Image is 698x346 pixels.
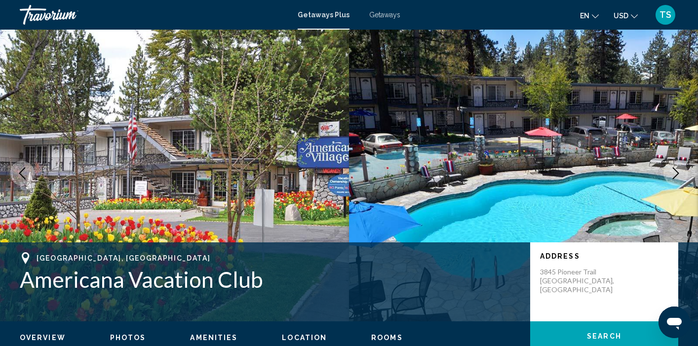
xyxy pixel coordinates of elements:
[614,12,628,20] span: USD
[659,307,690,338] iframe: Button to launch messaging window
[614,8,638,23] button: Change currency
[540,252,668,260] p: Address
[20,267,520,292] h1: Americana Vacation Club
[190,334,237,342] span: Amenities
[653,4,678,25] button: User Menu
[371,334,403,342] span: Rooms
[37,254,210,262] span: [GEOGRAPHIC_DATA], [GEOGRAPHIC_DATA]
[580,8,599,23] button: Change language
[659,10,671,20] span: TS
[369,11,400,19] a: Getaways
[20,333,66,342] button: Overview
[110,334,146,342] span: Photos
[20,5,288,25] a: Travorium
[580,12,589,20] span: en
[282,333,327,342] button: Location
[10,161,35,186] button: Previous image
[587,333,621,341] span: Search
[20,334,66,342] span: Overview
[371,333,403,342] button: Rooms
[282,334,327,342] span: Location
[540,268,619,294] p: 3845 Pioneer Trail [GEOGRAPHIC_DATA], [GEOGRAPHIC_DATA]
[663,161,688,186] button: Next image
[298,11,349,19] a: Getaways Plus
[190,333,237,342] button: Amenities
[110,333,146,342] button: Photos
